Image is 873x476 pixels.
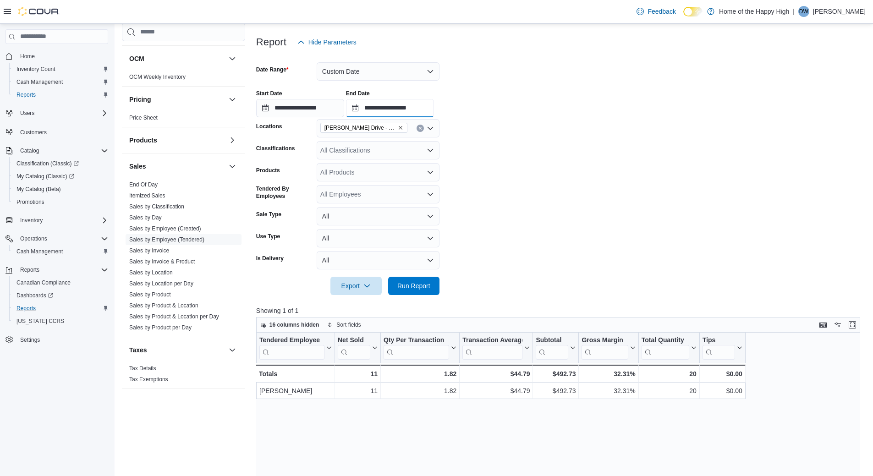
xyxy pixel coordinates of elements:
[384,368,456,379] div: 1.82
[2,125,112,138] button: Customers
[16,317,64,325] span: [US_STATE] CCRS
[13,197,48,208] a: Promotions
[13,290,57,301] a: Dashboards
[13,303,108,314] span: Reports
[129,247,169,254] span: Sales by Invoice
[641,385,696,396] div: 20
[324,123,396,132] span: [PERSON_NAME] Drive - Friendly Stranger
[129,225,201,232] a: Sales by Employee (Created)
[641,336,689,345] div: Total Quantity
[256,66,289,73] label: Date Range
[129,192,165,199] a: Itemized Sales
[256,167,280,174] label: Products
[317,251,439,269] button: All
[2,107,112,120] button: Users
[256,306,867,315] p: Showing 1 of 1
[9,276,112,289] button: Canadian Compliance
[129,258,195,265] span: Sales by Invoice & Product
[129,73,186,81] span: OCM Weekly Inventory
[9,196,112,208] button: Promotions
[16,334,44,345] a: Settings
[256,90,282,97] label: Start Date
[129,203,184,210] span: Sales by Classification
[129,376,168,383] a: Tax Exemptions
[582,336,628,360] div: Gross Margin
[719,6,789,17] p: Home of the Happy High
[2,144,112,157] button: Catalog
[122,71,245,86] div: OCM
[256,99,344,117] input: Press the down key to open a popover containing a calendar.
[129,269,173,276] a: Sales by Location
[13,277,74,288] a: Canadian Compliance
[13,77,66,88] a: Cash Management
[703,336,735,360] div: Tips
[129,365,156,372] a: Tax Details
[20,53,35,60] span: Home
[13,184,108,195] span: My Catalog (Beta)
[582,368,635,379] div: 32.31%
[338,368,378,379] div: 11
[641,336,696,360] button: Total Quantity
[129,302,198,309] span: Sales by Product & Location
[13,64,108,75] span: Inventory Count
[384,385,456,396] div: 1.82
[16,127,50,138] a: Customers
[13,64,59,75] a: Inventory Count
[20,147,39,154] span: Catalog
[129,280,193,287] a: Sales by Location per Day
[129,54,225,63] button: OCM
[320,123,407,133] span: Dundas - Osler Drive - Friendly Stranger
[308,38,357,47] span: Hide Parameters
[16,51,38,62] a: Home
[13,89,39,100] a: Reports
[462,385,530,396] div: $44.79
[641,336,689,360] div: Total Quantity
[9,170,112,183] a: My Catalog (Classic)
[20,217,43,224] span: Inventory
[16,173,74,180] span: My Catalog (Classic)
[16,186,61,193] span: My Catalog (Beta)
[384,336,449,345] div: Qty Per Transaction
[13,246,66,257] a: Cash Management
[227,161,238,172] button: Sales
[129,136,225,145] button: Products
[9,76,112,88] button: Cash Management
[13,277,108,288] span: Canadian Compliance
[259,336,324,360] div: Tendered Employee
[5,46,108,370] nav: Complex example
[256,37,286,48] h3: Report
[227,135,238,146] button: Products
[582,336,628,345] div: Gross Margin
[2,49,112,63] button: Home
[16,91,36,98] span: Reports
[122,112,245,127] div: Pricing
[703,385,742,396] div: $0.00
[16,215,108,226] span: Inventory
[346,99,434,117] input: Press the down key to open a popover containing a calendar.
[317,62,439,81] button: Custom Date
[13,316,68,327] a: [US_STATE] CCRS
[129,181,158,188] a: End Of Day
[259,336,324,345] div: Tendered Employee
[317,207,439,225] button: All
[129,136,157,145] h3: Products
[256,123,282,130] label: Locations
[799,6,808,17] span: DW
[9,88,112,101] button: Reports
[462,336,522,345] div: Transaction Average
[16,233,51,244] button: Operations
[336,277,376,295] span: Export
[338,336,370,345] div: Net Sold
[13,246,108,257] span: Cash Management
[129,324,192,331] a: Sales by Product per Day
[16,126,108,137] span: Customers
[9,302,112,315] button: Reports
[9,157,112,170] a: Classification (Classic)
[703,336,735,345] div: Tips
[9,183,112,196] button: My Catalog (Beta)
